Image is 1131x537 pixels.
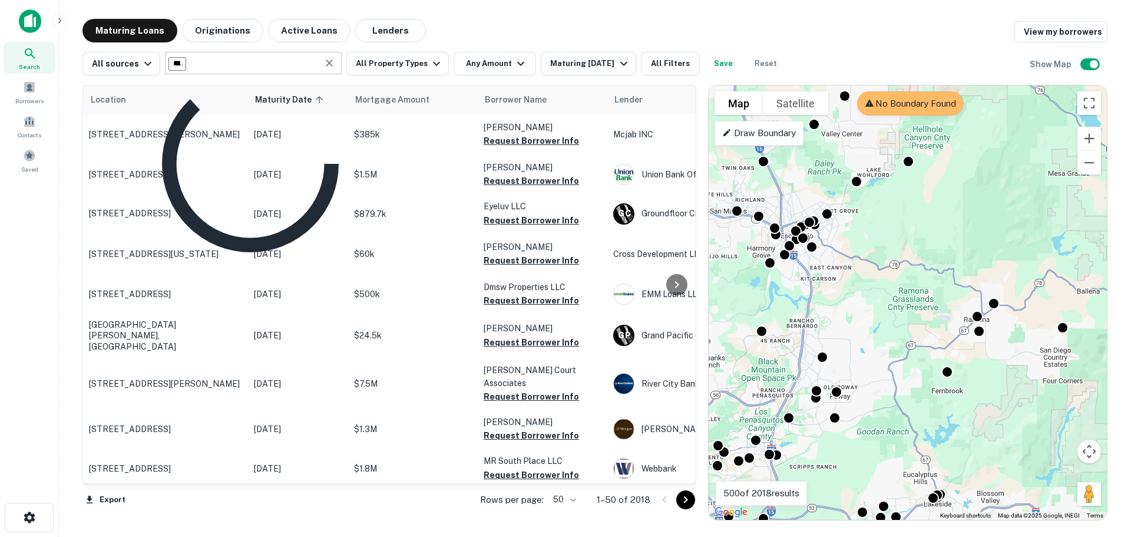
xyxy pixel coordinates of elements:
p: [DATE] [254,248,342,261]
p: [PERSON_NAME] [484,322,601,335]
p: [DATE] [254,288,342,301]
button: Save your search to get updates of matches that match your search criteria. [705,52,742,75]
img: picture [614,284,634,304]
span: Search [19,62,40,71]
p: $24.5k [354,329,472,342]
p: No Boundary Found [865,97,956,111]
img: picture [614,459,634,479]
div: 50 [548,491,578,508]
iframe: Chat Widget [1072,443,1131,499]
p: $385k [354,128,472,141]
span: Contacts [18,130,41,140]
button: Clear [321,55,338,71]
button: Keyboard shortcuts [940,512,991,520]
p: 500 of 2018 results [723,486,799,500]
p: $7.5M [354,377,472,390]
p: $1.5M [354,168,472,181]
span: Map data ©2025 Google, INEGI [998,512,1080,519]
div: Webbank [613,458,790,479]
img: picture [614,164,634,185]
button: Map camera controls [1077,440,1101,463]
img: capitalize-icon.png [19,9,41,33]
img: picture [614,374,634,394]
p: [STREET_ADDRESS] [89,289,242,299]
p: [STREET_ADDRESS] [89,424,242,434]
button: Show street map [715,91,763,115]
p: Cross Development LLC [613,248,790,261]
p: [DATE] [254,462,342,475]
th: Lender [607,85,796,114]
p: $500k [354,288,472,301]
div: Maturing [DATE] [550,57,630,71]
button: Any Amount [454,52,536,75]
a: Search [4,42,55,74]
button: Toggle fullscreen view [1077,91,1101,115]
button: Request Borrower Info [484,134,579,148]
p: Eyeluv LLC [484,200,601,213]
p: [STREET_ADDRESS][US_STATE] [89,249,242,259]
button: Maturing [DATE] [541,52,636,75]
h6: Show Map [1030,58,1073,71]
button: Zoom in [1077,127,1101,150]
a: Saved [4,144,55,176]
p: [STREET_ADDRESS] [89,463,242,474]
button: All sources [82,52,160,75]
th: Location [83,85,248,114]
button: Request Borrower Info [484,390,579,404]
span: Lender [614,93,643,107]
p: Mcjab INC [613,128,790,141]
p: G P [618,330,630,342]
p: [STREET_ADDRESS][PERSON_NAME] [89,378,242,389]
button: Zoom out [1077,151,1101,174]
p: 1–50 of 2018 [597,493,650,507]
div: EMM Loans LLC [613,284,790,305]
button: Request Borrower Info [484,468,579,482]
p: Rows per page: [480,493,544,507]
p: [PERSON_NAME] [484,121,601,134]
button: Export [82,491,128,509]
p: [PERSON_NAME] Court Associates [484,364,601,390]
button: Request Borrower Info [484,174,579,188]
a: Borrowers [4,76,55,108]
p: G C [618,207,630,220]
p: $1.8M [354,462,472,475]
span: Saved [21,164,38,174]
p: [PERSON_NAME] [484,241,601,253]
p: MR South Place LLC [484,454,601,467]
p: $60k [354,248,472,261]
p: [STREET_ADDRESS][PERSON_NAME] [89,129,242,140]
div: [PERSON_NAME] [613,419,790,440]
a: Contacts [4,110,55,142]
button: All Property Types [346,52,449,75]
p: $1.3M [354,423,472,436]
button: Reset [747,52,785,75]
span: Mortgage Amount [355,93,445,107]
a: View my borrowers [1014,21,1107,42]
p: Dmsw Properties LLC [484,281,601,294]
div: Grand Pacific Carlsbad LP [613,325,790,346]
div: Union Bank Of VT & NH [613,164,790,185]
button: Request Borrower Info [484,294,579,308]
p: [DATE] [254,377,342,390]
p: [STREET_ADDRESS] [89,169,242,180]
button: Active Loans [268,19,350,42]
p: Draw Boundary [722,126,796,140]
div: River City Bank [613,373,790,394]
img: picture [614,419,634,439]
p: [PERSON_NAME] [484,161,601,174]
button: Show satellite imagery [763,91,828,115]
a: Open this area in Google Maps (opens a new window) [712,505,750,520]
p: [GEOGRAPHIC_DATA][PERSON_NAME], [GEOGRAPHIC_DATA] [89,319,242,352]
button: Originations [182,19,263,42]
div: All sources [92,57,155,71]
button: Request Borrower Info [484,429,579,443]
p: [PERSON_NAME] [484,416,601,429]
button: Request Borrower Info [484,213,579,228]
p: [DATE] [254,423,342,436]
th: Borrower Name [478,85,607,114]
p: [STREET_ADDRESS] [89,208,242,219]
